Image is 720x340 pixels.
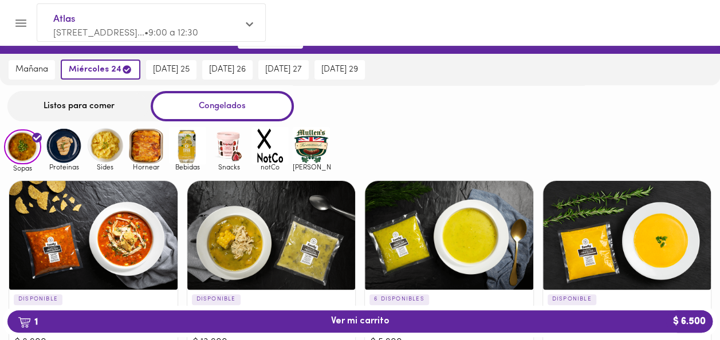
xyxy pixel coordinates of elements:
p: DISPONIBLE [192,294,241,305]
span: [DATE] 26 [209,65,246,75]
span: Atlas [53,12,238,27]
img: mullens [293,127,330,164]
span: [PERSON_NAME] [293,163,330,171]
img: Snacks [210,127,247,164]
img: Sopas [4,129,41,165]
span: [DATE] 25 [153,65,190,75]
img: Sides [86,127,124,164]
img: cart.png [18,317,31,328]
iframe: Messagebird Livechat Widget [654,274,709,329]
p: DISPONIBLE [548,294,596,305]
button: Menu [7,9,35,37]
span: Snacks [210,163,247,171]
span: Sopas [4,164,41,172]
div: Crema de Zanahoria & Jengibre [543,181,711,290]
img: Proteinas [45,127,82,164]
button: 1Ver mi carrito$ 6.500 [7,310,713,333]
button: mañana [9,60,55,80]
img: Hornear [128,127,165,164]
span: [DATE] 29 [321,65,358,75]
p: 6 DISPONIBLES [369,294,429,305]
p: DISPONIBLE [14,294,62,305]
div: Ajiaco [187,181,356,290]
button: miércoles 24 [61,60,140,80]
span: Hornear [128,163,165,171]
span: mañana [15,65,48,75]
span: notCo [251,163,289,171]
span: Sides [86,163,124,171]
span: [STREET_ADDRESS]... • 9:00 a 12:30 [53,29,198,38]
button: [DATE] 27 [258,60,309,80]
div: Sopa de Tortilla [9,181,178,290]
button: [DATE] 25 [146,60,196,80]
img: notCo [251,127,289,164]
span: Bebidas [169,163,206,171]
span: miércoles 24 [69,64,132,75]
span: Ver mi carrito [331,316,389,327]
div: Listos para comer [7,91,151,121]
div: Crema del Huerto [365,181,533,290]
span: Proteinas [45,163,82,171]
button: [DATE] 29 [314,60,365,80]
span: [DATE] 27 [265,65,302,75]
img: Bebidas [169,127,206,164]
b: 1 [11,314,45,329]
div: Congelados [151,91,294,121]
button: [DATE] 26 [202,60,253,80]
